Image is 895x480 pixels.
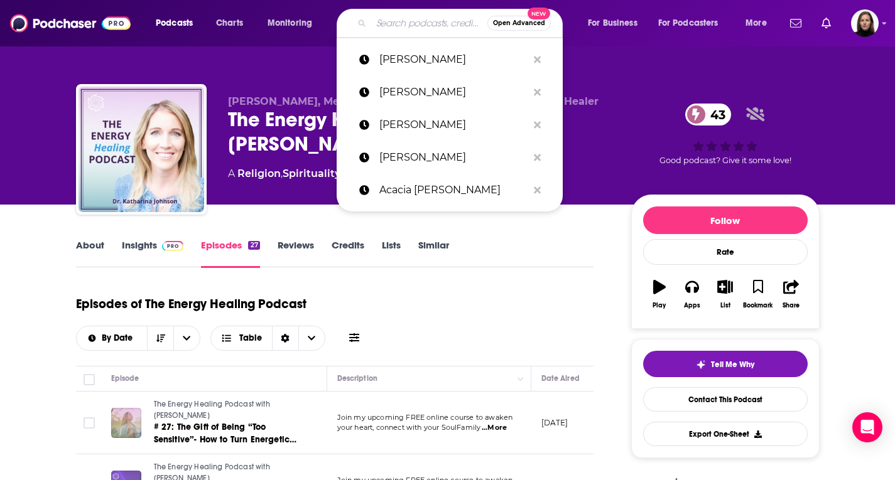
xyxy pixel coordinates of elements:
button: open menu [579,13,653,33]
button: open menu [259,13,328,33]
a: Similar [418,239,449,268]
img: User Profile [851,9,879,37]
span: Logged in as BevCat3 [851,9,879,37]
span: ...More [482,423,507,433]
span: [PERSON_NAME], Medical Intuitive, Medical Doctor and Energy Healer [228,95,599,107]
span: Charts [216,14,243,32]
a: 43 [685,104,732,125]
a: [PERSON_NAME] [337,43,563,76]
button: Show profile menu [851,9,879,37]
span: Toggle select row [84,417,95,429]
a: Credits [332,239,364,268]
a: Religion [237,168,281,179]
div: List [720,302,730,309]
img: Podchaser Pro [162,241,184,251]
span: Podcasts [156,14,193,32]
img: tell me why sparkle [696,360,706,370]
span: Good podcast? Give it some love! [659,156,791,165]
button: Open AdvancedNew [487,16,551,31]
a: Show notifications dropdown [785,13,806,34]
a: Acacia [PERSON_NAME] [337,174,563,206]
p: Coryn Carver [379,141,528,174]
span: Table [239,334,262,343]
a: Lists [382,239,401,268]
button: open menu [147,13,209,33]
div: 43Good podcast? Give it some love! [631,95,820,173]
span: More [746,14,767,32]
img: Podchaser - Follow, Share and Rate Podcasts [10,11,131,35]
button: Apps [676,272,708,317]
span: Tell Me Why [711,360,754,370]
div: Bookmark [743,302,773,309]
div: 27 [248,241,259,250]
a: About [76,239,104,268]
button: open menu [77,334,148,343]
button: tell me why sparkleTell Me Why [643,351,808,377]
span: New [528,8,550,19]
span: Join my upcoming FREE online course to awaken [337,413,513,422]
a: [PERSON_NAME] [337,141,563,174]
a: Episodes27 [201,239,259,268]
span: Open Advanced [493,20,545,26]
a: [PERSON_NAME] [337,109,563,141]
span: For Podcasters [658,14,719,32]
a: [PERSON_NAME] [337,76,563,109]
div: Apps [684,302,700,309]
span: 43 [698,104,732,125]
span: , [281,168,283,179]
button: Share [774,272,807,317]
div: A podcast [228,166,435,181]
h1: Episodes of The Energy Healing Podcast [76,296,306,312]
div: Date Aired [541,371,580,386]
button: Column Actions [513,371,528,387]
span: By Date [102,334,137,343]
button: open menu [737,13,783,33]
span: your heart, connect with your SoulFamily [337,423,481,432]
button: Sort Direction [147,326,173,350]
div: Share [783,302,800,309]
button: open menu [173,326,200,350]
div: Play [653,302,666,309]
button: Export One-Sheet [643,422,808,446]
span: The Energy Healing Podcast with [PERSON_NAME] [154,400,270,420]
h2: Choose List sort [76,326,201,351]
a: The Energy Healing Podcast with [PERSON_NAME] [154,399,305,421]
a: Contact This Podcast [643,387,808,412]
div: Sort Direction [272,326,298,350]
div: Episode [111,371,139,386]
p: katharina Johnson [379,43,528,76]
div: Open Intercom Messenger [852,412,882,442]
a: Show notifications dropdown [816,13,836,34]
span: Monitoring [268,14,312,32]
p: Alison Bested [379,76,528,109]
button: Play [643,272,676,317]
span: # 27: The Gift of Being “Too Sensitive”- How to Turn Energetic Overwhelm into Your Greatest Super... [154,422,297,470]
a: # 27: The Gift of Being “Too Sensitive”- How to Turn Energetic Overwhelm into Your Greatest Super... [154,421,305,446]
button: List [708,272,741,317]
img: The Energy Healing Podcast with Dr. Katharina Johnson [79,87,204,212]
p: Jeanne Green [379,109,528,141]
a: InsightsPodchaser Pro [122,239,184,268]
a: Spirituality [283,168,340,179]
button: Bookmark [742,272,774,317]
p: [DATE] [541,417,568,428]
a: Charts [208,13,251,33]
span: For Business [588,14,637,32]
div: Rate [643,239,808,265]
div: Search podcasts, credits, & more... [349,9,575,38]
input: Search podcasts, credits, & more... [371,13,487,33]
button: open menu [650,13,737,33]
button: Follow [643,206,808,234]
a: Reviews [278,239,314,268]
div: Description [337,371,377,386]
button: Choose View [210,326,325,351]
p: Acacia Rockett [379,174,528,206]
